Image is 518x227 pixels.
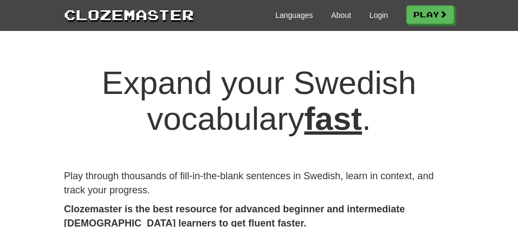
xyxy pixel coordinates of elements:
a: About [331,10,351,21]
h1: Expand your Swedish vocabulary . [64,65,454,137]
p: Play through thousands of fill-in-the-blank sentences in Swedish, learn in context, and track you... [64,169,454,197]
a: Login [370,10,388,21]
a: Play [406,5,454,24]
u: fast [304,100,362,137]
a: Languages [275,10,313,21]
a: Clozemaster [64,4,194,24]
